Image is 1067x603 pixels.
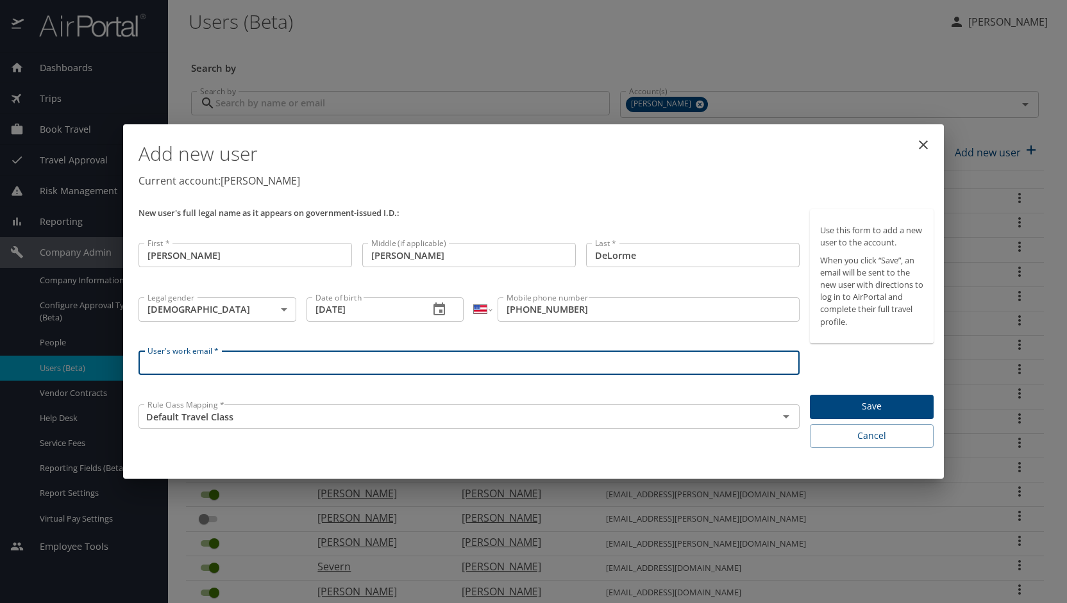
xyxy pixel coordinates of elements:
[139,135,934,173] h1: Add new user
[810,424,934,448] button: Cancel
[908,129,939,160] button: close
[777,408,795,425] button: Open
[139,297,296,322] div: [DEMOGRAPHIC_DATA]
[820,399,923,415] span: Save
[139,209,800,217] p: New user's full legal name as it appears on government-issued I.D.:
[810,395,934,420] button: Save
[820,254,923,328] p: When you click “Save”, an email will be sent to the new user with directions to log in to AirPort...
[820,224,923,249] p: Use this form to add a new user to the account.
[139,173,934,188] p: Current account: [PERSON_NAME]
[820,428,923,444] span: Cancel
[307,297,419,322] input: MM/DD/YYYY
